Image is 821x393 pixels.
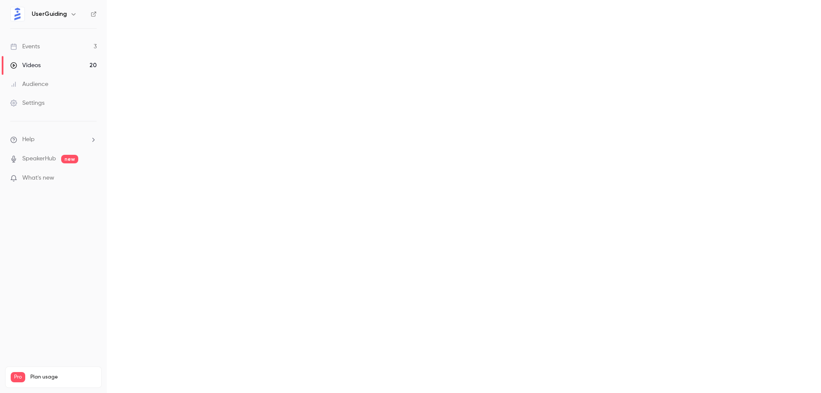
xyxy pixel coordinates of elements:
[22,135,35,144] span: Help
[22,174,54,183] span: What's new
[32,10,67,18] h6: UserGuiding
[10,135,97,144] li: help-dropdown-opener
[86,174,97,182] iframe: Noticeable Trigger
[10,42,40,51] div: Events
[10,80,48,89] div: Audience
[10,99,44,107] div: Settings
[22,154,56,163] a: SpeakerHub
[30,374,96,381] span: Plan usage
[11,7,24,21] img: UserGuiding
[61,155,78,163] span: new
[10,61,41,70] div: Videos
[11,372,25,382] span: Pro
